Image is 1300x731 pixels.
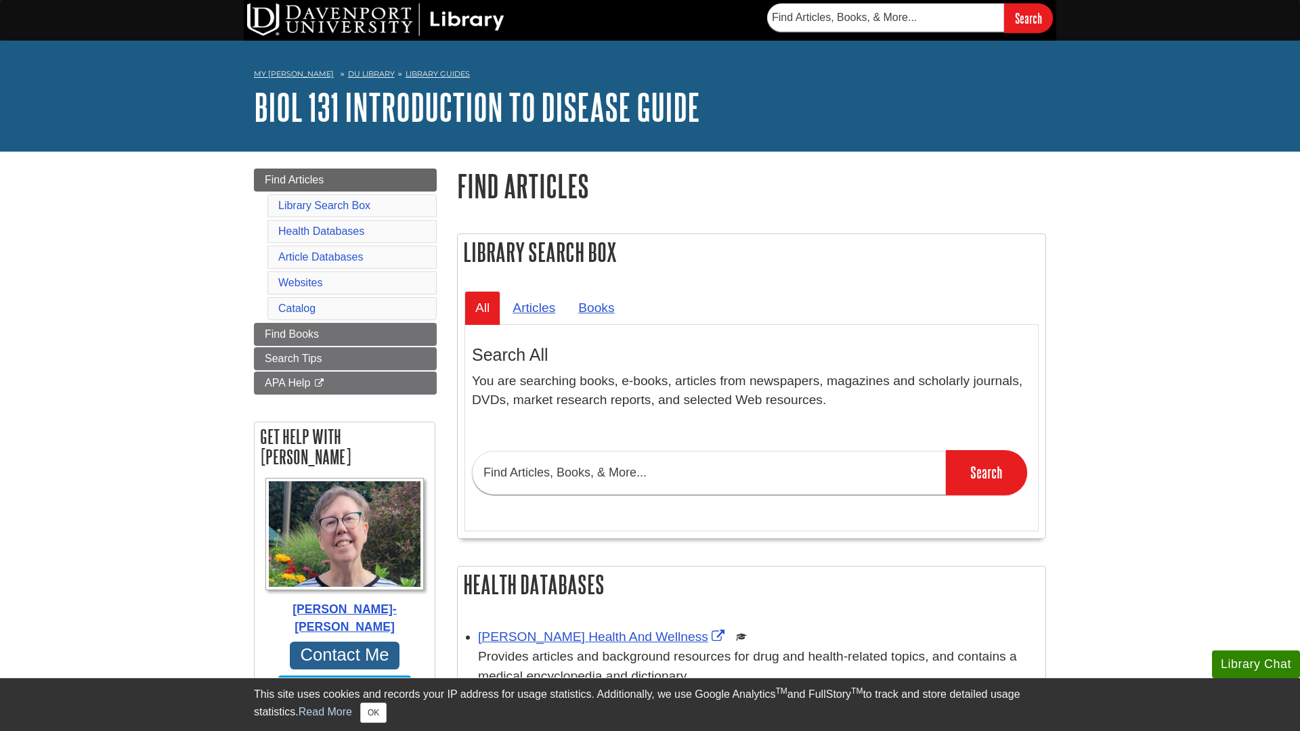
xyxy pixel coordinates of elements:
[265,174,324,185] span: Find Articles
[254,347,437,370] a: Search Tips
[278,303,316,314] a: Catalog
[254,686,1046,723] div: This site uses cookies and records your IP address for usage statistics. Additionally, we use Goo...
[278,225,364,237] a: Health Databases
[472,451,946,495] input: Find Articles, Books, & More...
[278,675,412,700] button: Book an appointment
[464,291,500,324] a: All
[265,353,322,364] span: Search Tips
[265,478,424,591] img: Profile Photo
[502,291,566,324] a: Articles
[1004,3,1053,32] input: Search
[1212,650,1300,678] button: Library Chat
[254,169,437,192] a: Find Articles
[736,632,747,642] img: Scholarly or Peer Reviewed
[946,450,1027,495] input: Search
[278,277,323,288] a: Websites
[472,372,1031,411] p: You are searching books, e-books, articles from newspapers, magazines and scholarly journals, DVD...
[478,629,728,644] a: Link opens in new window
[567,291,625,324] a: Books
[261,478,428,636] a: Profile Photo [PERSON_NAME]-[PERSON_NAME]
[406,69,470,79] a: Library Guides
[278,251,363,263] a: Article Databases
[254,65,1046,87] nav: breadcrumb
[313,379,325,388] i: This link opens in a new window
[265,377,310,389] span: APA Help
[851,686,863,696] sup: TM
[458,234,1045,270] h2: Library Search Box
[247,3,504,36] img: DU Library
[254,372,437,395] a: APA Help
[767,3,1053,32] form: Searches DU Library's articles, books, and more
[775,686,787,696] sup: TM
[299,706,352,717] a: Read More
[290,642,399,669] a: Contact Me
[360,703,387,723] button: Close
[278,200,370,211] a: Library Search Box
[254,86,700,128] a: BIOL 131 Introduction to Disease Guide
[472,345,1031,365] h3: Search All
[457,169,1046,203] h1: Find Articles
[265,328,319,340] span: Find Books
[261,600,428,636] div: [PERSON_NAME]-[PERSON_NAME]
[458,567,1045,602] h2: Health Databases
[254,323,437,346] a: Find Books
[348,69,395,79] a: DU Library
[767,3,1004,32] input: Find Articles, Books, & More...
[254,68,334,80] a: My [PERSON_NAME]
[478,647,1039,686] p: Provides articles and background resources for drug and health-related topics, and contains a med...
[255,422,435,471] h2: Get help with [PERSON_NAME]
